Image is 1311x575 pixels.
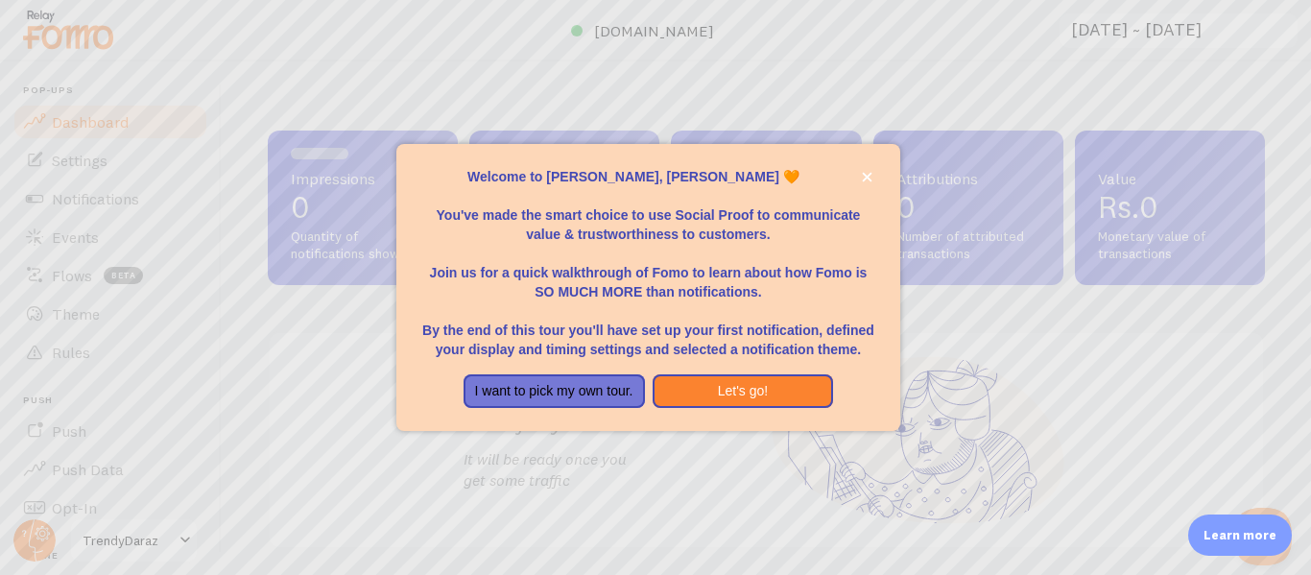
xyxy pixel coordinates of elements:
p: Join us for a quick walkthrough of Fomo to learn about how Fomo is SO MUCH MORE than notifications. [419,244,876,301]
button: I want to pick my own tour. [464,374,645,409]
button: close, [857,167,877,187]
button: Let's go! [653,374,834,409]
div: Learn more [1188,515,1292,556]
div: Welcome to Fomo, khalid hassan 🧡You&amp;#39;ve made the smart choice to use Social Proof to commu... [396,144,899,432]
p: Welcome to [PERSON_NAME], [PERSON_NAME] 🧡 [419,167,876,186]
p: Learn more [1204,526,1276,544]
p: By the end of this tour you'll have set up your first notification, defined your display and timi... [419,301,876,359]
p: You've made the smart choice to use Social Proof to communicate value & trustworthiness to custom... [419,186,876,244]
